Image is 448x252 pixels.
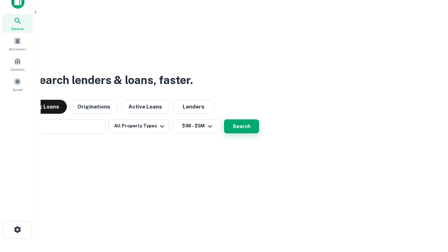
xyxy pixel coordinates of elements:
[173,100,215,114] button: Lenders
[121,100,170,114] button: Active Loans
[224,119,259,133] button: Search
[2,14,33,33] a: Search
[108,119,169,133] button: All Property Types
[11,26,24,31] span: Search
[70,100,118,114] button: Originations
[172,119,221,133] button: $1M - $5M
[13,87,23,92] span: Saved
[2,75,33,94] a: Saved
[9,46,26,52] span: Borrowers
[2,55,33,73] a: Contacts
[32,72,193,89] h3: Search lenders & loans, faster.
[10,66,24,72] span: Contacts
[2,34,33,53] a: Borrowers
[413,196,448,230] iframe: Chat Widget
